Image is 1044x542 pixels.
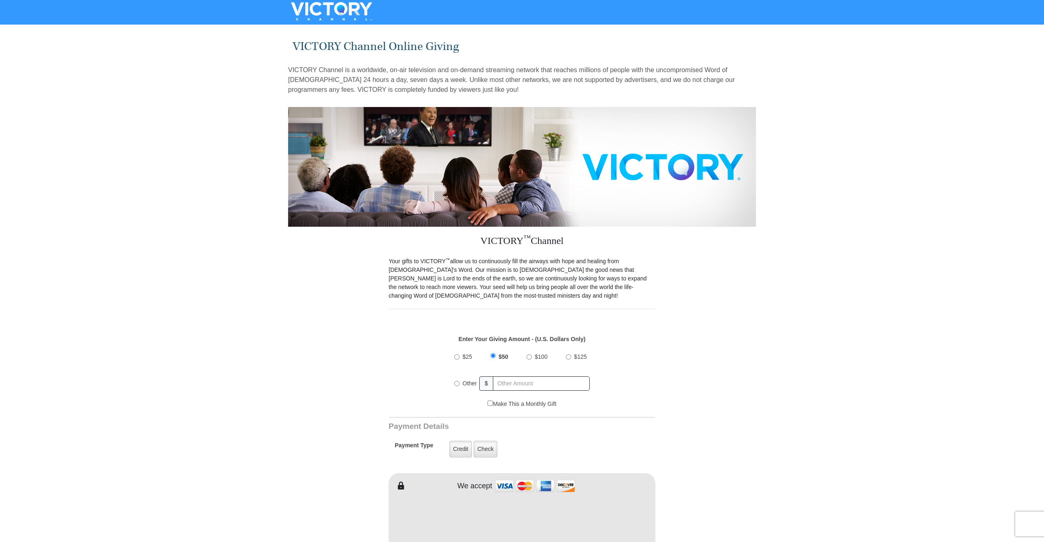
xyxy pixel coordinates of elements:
input: Make This a Monthly Gift [488,401,493,406]
strong: Enter Your Giving Amount - (U.S. Dollars Only) [458,336,585,342]
span: $25 [462,353,472,360]
h3: Payment Details [389,422,598,431]
img: credit cards accepted [494,477,576,495]
label: Make This a Monthly Gift [488,400,556,408]
span: $50 [499,353,508,360]
h3: VICTORY Channel [389,227,655,257]
p: VICTORY Channel is a worldwide, on-air television and on-demand streaming network that reaches mi... [288,65,756,95]
sup: ™ [446,257,450,262]
img: VICTORYTHON - VICTORY Channel [280,2,383,20]
h1: VICTORY Channel Online Giving [293,40,752,53]
h5: Payment Type [395,442,433,453]
input: Other Amount [493,376,590,391]
p: Your gifts to VICTORY allow us to continuously fill the airways with hope and healing from [DEMOG... [389,257,655,300]
span: $125 [574,353,587,360]
span: $100 [535,353,547,360]
span: Other [462,380,477,387]
span: $ [479,376,493,391]
label: Check [474,441,497,458]
sup: ™ [524,234,531,242]
h4: We accept [458,482,492,491]
label: Credit [449,441,472,458]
